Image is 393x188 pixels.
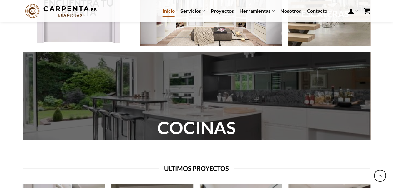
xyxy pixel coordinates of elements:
[163,5,175,17] a: Inicio
[157,117,236,138] a: COCINAS
[306,5,327,17] a: Contacto
[211,5,234,17] a: Proyectos
[280,5,301,17] a: Nosotros
[180,5,205,17] a: Servicios
[239,5,275,17] a: Herramientas
[164,163,229,173] span: Ultimos proyectos
[23,2,99,20] img: Carpenta.es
